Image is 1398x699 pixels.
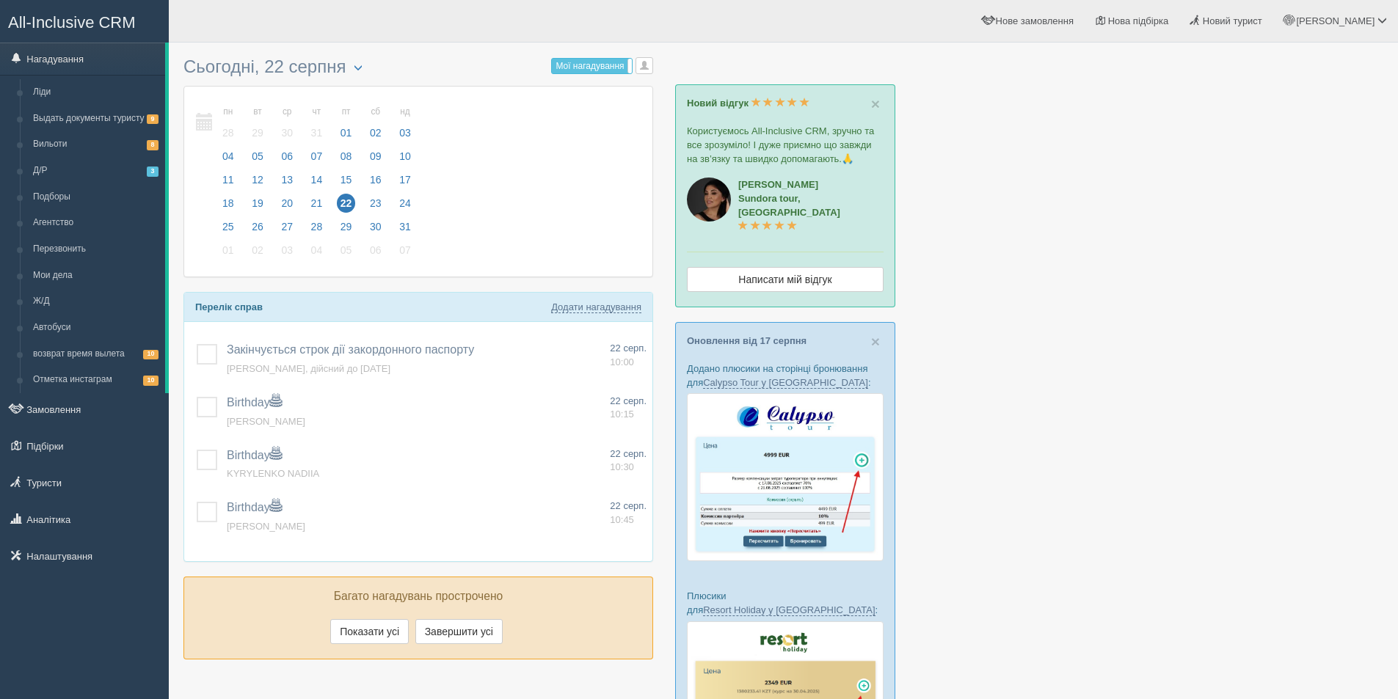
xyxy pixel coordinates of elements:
[227,501,282,513] span: Birthday
[1296,15,1375,26] span: [PERSON_NAME]
[610,448,647,459] span: 22 серп.
[26,79,165,106] a: Ліди
[303,242,331,266] a: 04
[244,242,272,266] a: 02
[248,217,267,236] span: 26
[248,241,267,260] span: 02
[26,263,165,289] a: Мои дела
[303,148,331,172] a: 07
[332,242,360,266] a: 05
[366,123,385,142] span: 02
[307,147,327,166] span: 07
[871,96,880,111] button: Close
[332,148,360,172] a: 08
[415,619,503,644] button: Завершити усі
[362,98,390,148] a: сб 02
[277,147,296,166] span: 06
[227,416,305,427] a: [PERSON_NAME]
[248,123,267,142] span: 29
[332,172,360,195] a: 15
[366,241,385,260] span: 06
[248,194,267,213] span: 19
[273,148,301,172] a: 06
[610,500,647,511] span: 22 серп.
[26,210,165,236] a: Агентство
[610,356,634,367] span: 10:00
[687,589,884,617] p: Плюсики для :
[1,1,168,41] a: All-Inclusive CRM
[337,147,356,166] span: 08
[687,267,884,292] a: Написати мій відгук
[871,333,880,350] span: ×
[391,219,415,242] a: 31
[214,242,242,266] a: 01
[366,194,385,213] span: 23
[214,219,242,242] a: 25
[396,170,415,189] span: 17
[273,98,301,148] a: ср 30
[26,184,165,211] a: Подборы
[362,242,390,266] a: 06
[307,106,327,118] small: чт
[219,147,238,166] span: 04
[277,194,296,213] span: 20
[687,335,807,346] a: Оновлення від 17 серпня
[147,114,159,124] span: 9
[219,217,238,236] span: 25
[214,148,242,172] a: 04
[183,57,653,78] h3: Сьогодні, 22 серпня
[687,362,884,389] p: Додано плюсики на сторінці бронювання для :
[871,334,880,349] button: Close
[332,219,360,242] a: 29
[303,195,331,219] a: 21
[277,170,296,189] span: 13
[219,241,238,260] span: 01
[687,124,884,166] p: Користуємось All-Inclusive CRM, зручно та все зрозуміло! І дуже приємно що завжди на зв’язку та ш...
[26,315,165,341] a: Автобуси
[610,342,647,369] a: 22 серп. 10:00
[219,170,238,189] span: 11
[362,172,390,195] a: 16
[366,217,385,236] span: 30
[610,461,634,472] span: 10:30
[244,148,272,172] a: 05
[610,447,647,475] a: 22 серп. 10:30
[307,194,327,213] span: 21
[248,170,267,189] span: 12
[147,140,159,150] span: 8
[391,172,415,195] a: 17
[996,15,1074,26] span: Нове замовлення
[303,172,331,195] a: 14
[277,241,296,260] span: 03
[277,217,296,236] span: 27
[396,241,415,260] span: 07
[703,377,868,389] a: Calypso Tour у [GEOGRAPHIC_DATA]
[396,194,415,213] span: 24
[871,95,880,112] span: ×
[214,195,242,219] a: 18
[303,98,331,148] a: чт 31
[8,13,136,32] span: All-Inclusive CRM
[26,131,165,158] a: Вильоти8
[273,172,301,195] a: 13
[227,343,474,356] span: Закінчується строк дії закордонного паспорту
[337,106,356,118] small: пт
[362,195,390,219] a: 23
[396,147,415,166] span: 10
[687,393,884,561] img: calypso-tour-proposal-crm-for-travel-agency.jpg
[396,106,415,118] small: нд
[219,123,238,142] span: 28
[391,242,415,266] a: 07
[195,301,263,312] b: Перелік справ
[227,363,390,374] a: [PERSON_NAME], дійсний до [DATE]
[551,301,641,313] a: Додати нагадування
[738,179,840,232] a: [PERSON_NAME]Sundora tour, [GEOGRAPHIC_DATA]
[362,148,390,172] a: 09
[610,395,647,406] span: 22 серп.
[366,170,385,189] span: 16
[610,514,634,525] span: 10:45
[227,521,305,532] a: [PERSON_NAME]
[248,106,267,118] small: вт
